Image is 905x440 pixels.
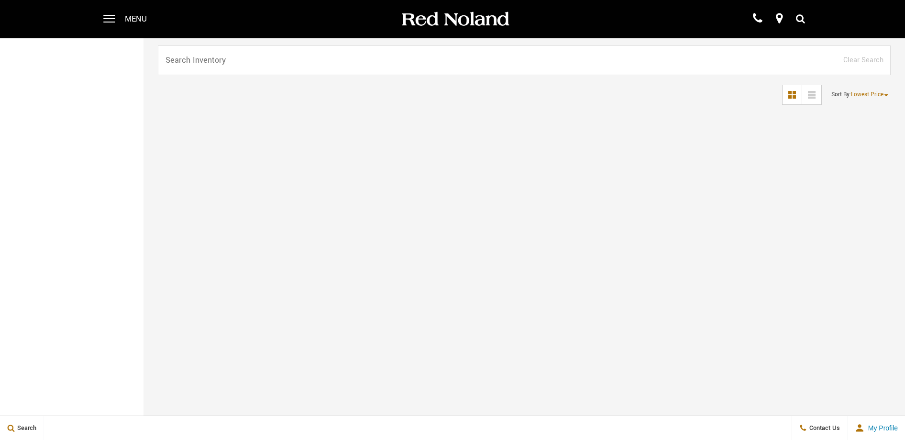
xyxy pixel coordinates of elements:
[15,424,36,432] span: Search
[848,416,905,440] button: user-profile-menu
[864,424,898,432] span: My Profile
[831,90,851,99] span: Sort By :
[400,11,510,28] img: Red Noland Auto Group
[158,45,891,75] input: Search Inventory
[807,424,840,432] span: Contact Us
[851,90,883,99] span: Lowest Price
